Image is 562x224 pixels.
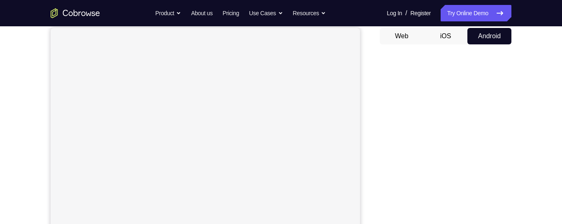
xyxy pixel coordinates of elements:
[380,28,424,44] button: Web
[441,5,511,21] a: Try Online Demo
[411,5,431,21] a: Register
[249,5,283,21] button: Use Cases
[293,5,326,21] button: Resources
[467,28,511,44] button: Android
[405,8,407,18] span: /
[223,5,239,21] a: Pricing
[424,28,468,44] button: iOS
[191,5,212,21] a: About us
[156,5,181,21] button: Product
[387,5,402,21] a: Log In
[51,8,100,18] a: Go to the home page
